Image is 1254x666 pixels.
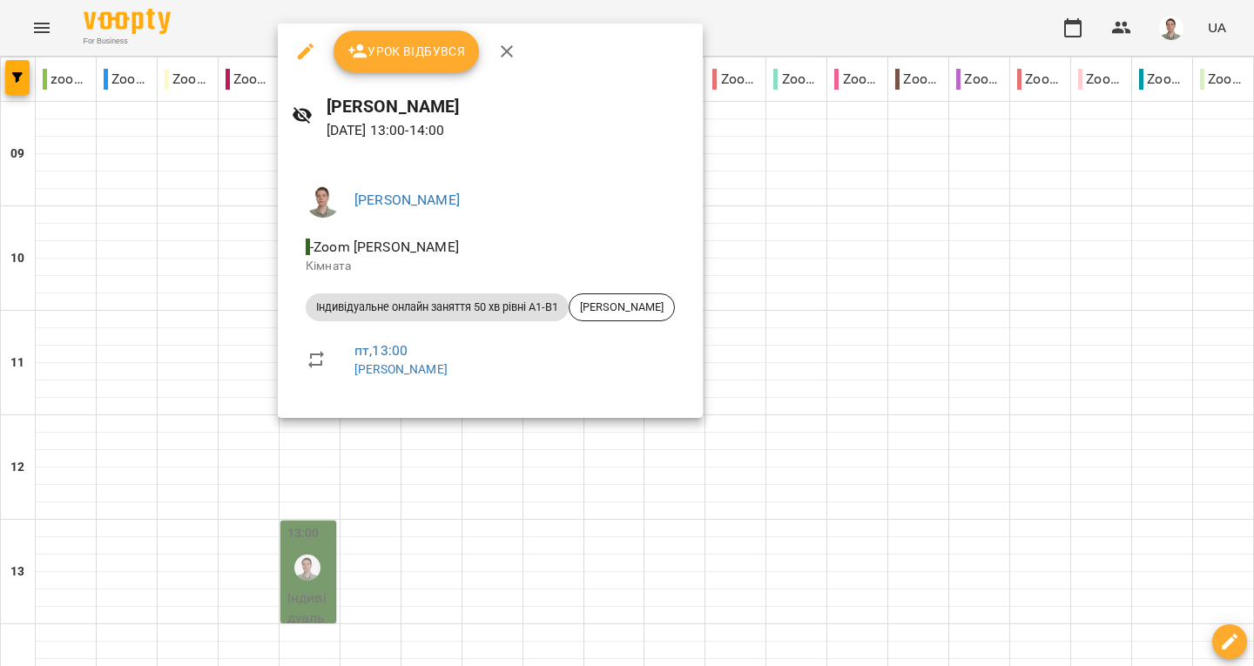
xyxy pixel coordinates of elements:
[327,93,689,120] h6: [PERSON_NAME]
[306,299,569,315] span: Індивідуальне онлайн заняття 50 хв рівні А1-В1
[569,293,675,321] div: [PERSON_NAME]
[306,239,462,255] span: - Zoom [PERSON_NAME]
[347,41,466,62] span: Урок відбувся
[570,299,674,315] span: [PERSON_NAME]
[306,183,340,218] img: 08937551b77b2e829bc2e90478a9daa6.png
[354,192,460,208] a: [PERSON_NAME]
[306,258,675,275] p: Кімната
[334,30,480,72] button: Урок відбувся
[354,362,448,376] a: [PERSON_NAME]
[354,342,408,359] a: пт , 13:00
[327,120,689,141] p: [DATE] 13:00 - 14:00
